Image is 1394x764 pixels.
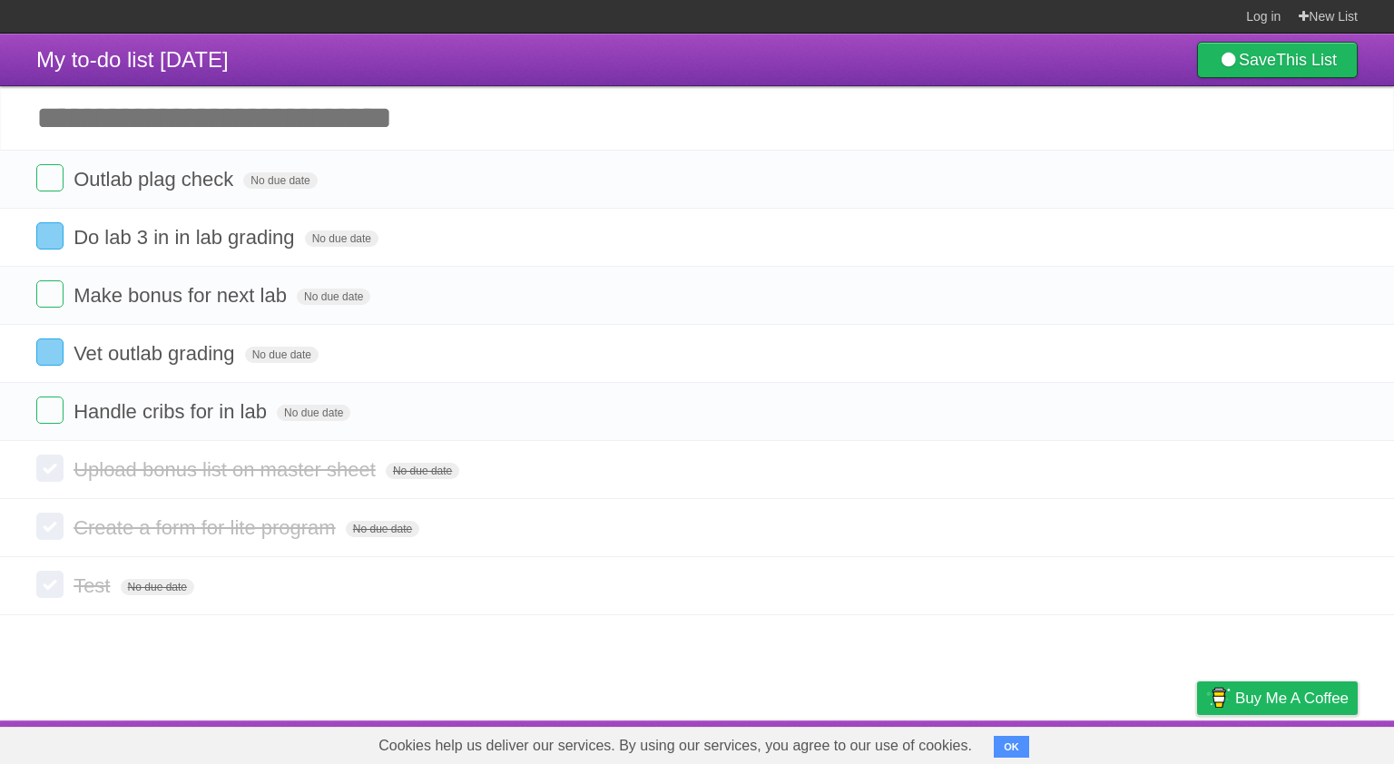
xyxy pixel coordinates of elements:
button: OK [994,736,1029,758]
span: Vet outlab grading [74,342,239,365]
span: Cookies help us deliver our services. By using our services, you agree to our use of cookies. [360,728,990,764]
span: Do lab 3 in in lab grading [74,226,299,249]
span: No due date [346,521,419,537]
a: About [956,725,994,759]
span: No due date [305,230,378,247]
span: Make bonus for next lab [74,284,291,307]
span: No due date [297,289,370,305]
label: Done [36,338,64,366]
span: Buy me a coffee [1235,682,1349,714]
b: This List [1276,51,1337,69]
span: My to-do list [DATE] [36,47,229,72]
span: No due date [121,579,194,595]
label: Done [36,513,64,540]
span: Outlab plag check [74,168,238,191]
span: Upload bonus list on master sheet [74,458,380,481]
label: Done [36,571,64,598]
label: Done [36,280,64,308]
span: Create a form for lite program [74,516,340,539]
a: Developers [1016,725,1089,759]
a: Buy me a coffee [1197,681,1358,715]
img: Buy me a coffee [1206,682,1231,713]
span: No due date [243,172,317,189]
label: Done [36,164,64,191]
label: Done [36,222,64,250]
span: Test [74,574,114,597]
label: Done [36,455,64,482]
a: Privacy [1173,725,1221,759]
label: Done [36,397,64,424]
span: No due date [386,463,459,479]
span: Handle cribs for in lab [74,400,271,423]
span: No due date [277,405,350,421]
span: No due date [245,347,319,363]
a: SaveThis List [1197,42,1358,78]
a: Terms [1112,725,1152,759]
a: Suggest a feature [1243,725,1358,759]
